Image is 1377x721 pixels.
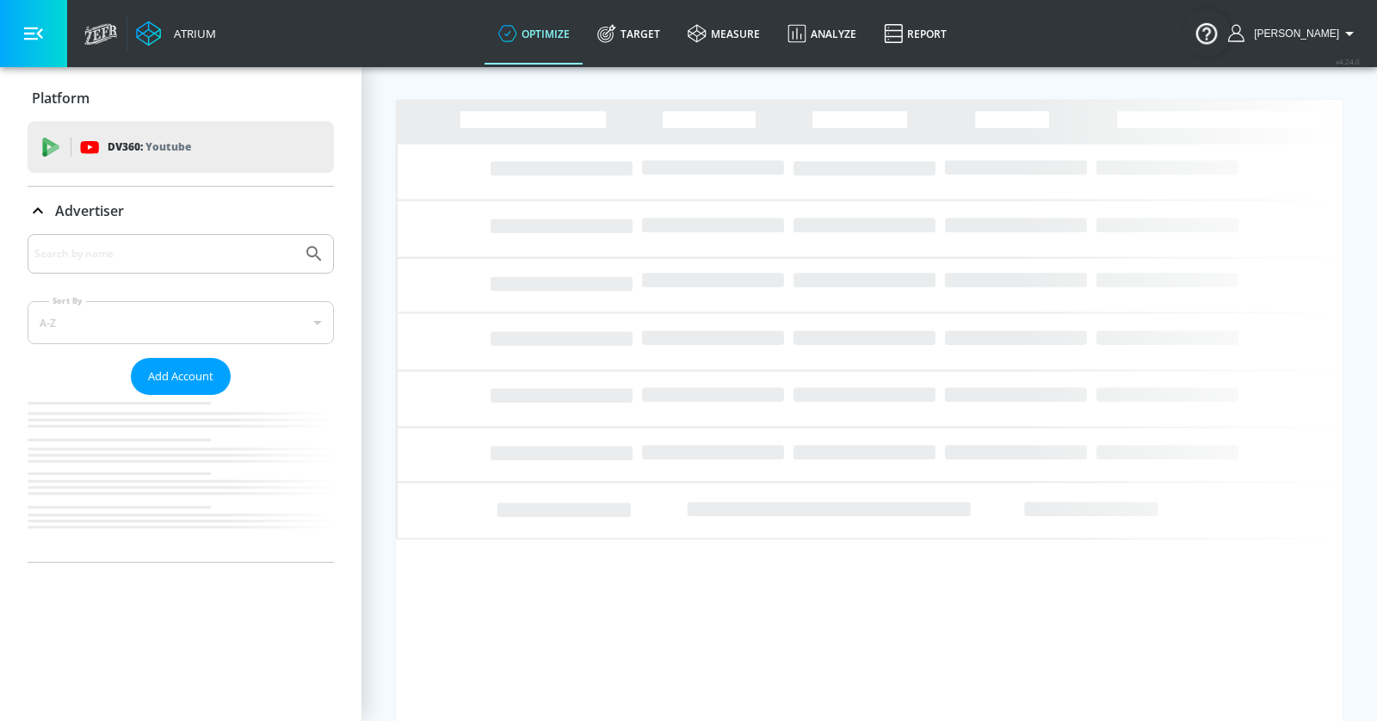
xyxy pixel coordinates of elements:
div: Advertiser [28,234,334,562]
a: Target [584,3,674,65]
div: DV360: Youtube [28,121,334,173]
span: login as: casey.cohen@zefr.com [1247,28,1339,40]
a: Report [870,3,960,65]
button: Add Account [131,358,231,395]
label: Sort By [49,295,86,306]
a: Atrium [136,21,216,46]
span: Add Account [148,367,213,386]
p: Advertiser [55,201,124,220]
a: measure [674,3,774,65]
button: Open Resource Center [1182,9,1231,57]
div: A-Z [28,301,334,344]
p: Youtube [145,138,191,156]
div: Atrium [167,26,216,41]
nav: list of Advertiser [28,395,334,562]
p: DV360: [108,138,191,157]
a: optimize [485,3,584,65]
p: Platform [32,89,90,108]
div: Advertiser [28,187,334,235]
button: [PERSON_NAME] [1228,23,1360,44]
span: v 4.24.0 [1336,57,1360,66]
a: Analyze [774,3,870,65]
div: Platform [28,74,334,122]
input: Search by name [34,243,295,265]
